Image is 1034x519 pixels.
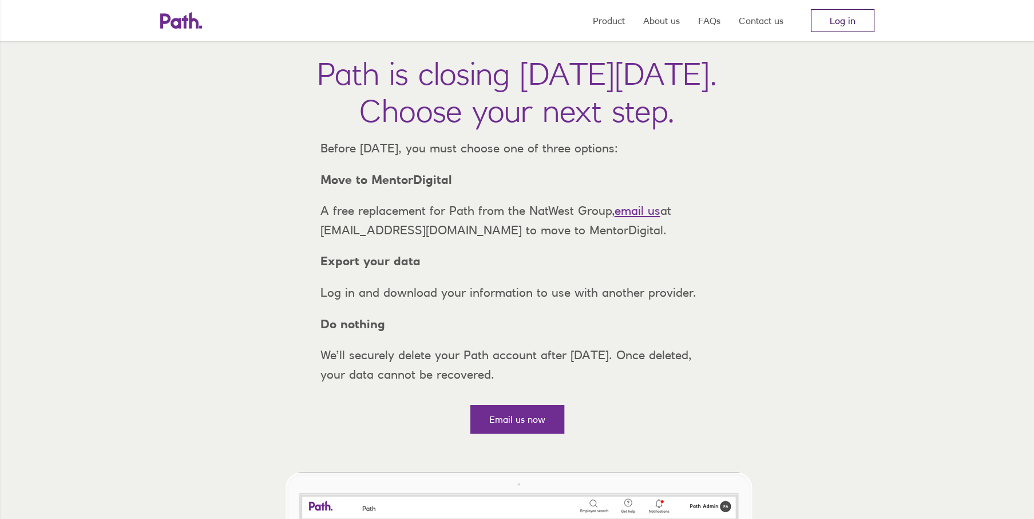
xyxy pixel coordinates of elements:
[311,139,723,158] p: Before [DATE], you must choose one of three options:
[311,201,723,239] p: A free replacement for Path from the NatWest Group, at [EMAIL_ADDRESS][DOMAIN_NAME] to move to Me...
[320,317,385,331] strong: Do nothing
[311,283,723,302] p: Log in and download your information to use with another provider.
[470,405,564,434] a: Email us now
[615,203,660,218] a: email us
[811,9,874,32] a: Log in
[320,254,421,268] strong: Export your data
[317,55,717,129] h1: Path is closing [DATE][DATE]. Choose your next step.
[320,172,452,187] strong: Move to MentorDigital
[311,345,723,384] p: We’ll securely delete your Path account after [DATE]. Once deleted, your data cannot be recovered.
